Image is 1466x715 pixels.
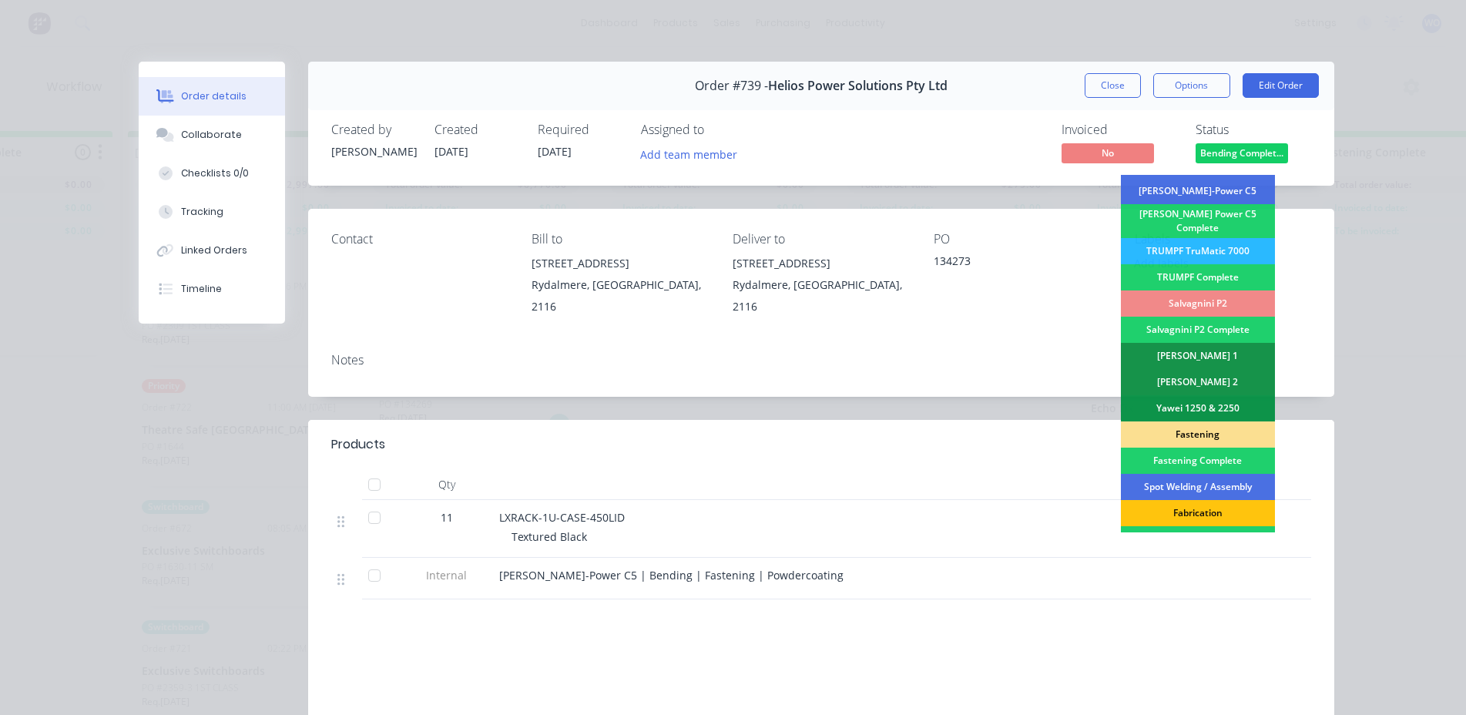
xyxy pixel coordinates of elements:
[1121,238,1275,264] div: TRUMPF TruMatic 7000
[407,567,487,583] span: Internal
[181,282,222,296] div: Timeline
[733,274,909,317] div: Rydalmere, [GEOGRAPHIC_DATA], 2116
[139,231,285,270] button: Linked Orders
[1121,317,1275,343] div: Salvagnini P2 Complete
[733,232,909,247] div: Deliver to
[1121,500,1275,526] div: Fabrication
[733,253,909,317] div: [STREET_ADDRESS]Rydalmere, [GEOGRAPHIC_DATA], 2116
[934,232,1110,247] div: PO
[1153,73,1230,98] button: Options
[434,123,519,137] div: Created
[1121,369,1275,395] div: [PERSON_NAME] 2
[139,270,285,308] button: Timeline
[1062,123,1177,137] div: Invoiced
[1121,178,1275,204] div: [PERSON_NAME]-Power C5
[331,353,1311,368] div: Notes
[1121,474,1275,500] div: Spot Welding / Assembly
[1121,421,1275,448] div: Fastening
[441,509,453,525] span: 11
[1243,73,1319,98] button: Edit Order
[401,469,493,500] div: Qty
[695,79,768,93] span: Order #739 -
[1121,526,1275,552] div: Fabrication Complete
[181,243,247,257] div: Linked Orders
[181,128,242,142] div: Collaborate
[1196,123,1311,137] div: Status
[1085,73,1141,98] button: Close
[532,232,708,247] div: Bill to
[139,116,285,154] button: Collaborate
[139,193,285,231] button: Tracking
[538,144,572,159] span: [DATE]
[512,529,587,544] span: Textured Black
[331,123,416,137] div: Created by
[499,568,844,582] span: [PERSON_NAME]-Power C5 | Bending | Fastening | Powdercoating
[181,89,247,103] div: Order details
[641,143,746,164] button: Add team member
[934,253,1110,274] div: 134273
[532,253,708,274] div: [STREET_ADDRESS]
[1121,395,1275,421] div: Yawei 1250 & 2250
[1196,143,1288,163] span: Bending Complet...
[139,77,285,116] button: Order details
[434,144,468,159] span: [DATE]
[331,435,385,454] div: Products
[1121,343,1275,369] div: [PERSON_NAME] 1
[641,123,795,137] div: Assigned to
[532,253,708,317] div: [STREET_ADDRESS]Rydalmere, [GEOGRAPHIC_DATA], 2116
[499,510,625,525] span: LXRACK-1U-CASE-450LID
[733,253,909,274] div: [STREET_ADDRESS]
[768,79,948,93] span: Helios Power Solutions Pty Ltd
[1121,290,1275,317] div: Salvagnini P2
[532,274,708,317] div: Rydalmere, [GEOGRAPHIC_DATA], 2116
[331,232,508,247] div: Contact
[1121,204,1275,238] div: [PERSON_NAME] Power C5 Complete
[1062,143,1154,163] span: No
[1196,143,1288,166] button: Bending Complet...
[1121,448,1275,474] div: Fastening Complete
[1121,264,1275,290] div: TRUMPF Complete
[181,166,249,180] div: Checklists 0/0
[632,143,745,164] button: Add team member
[331,143,416,159] div: [PERSON_NAME]
[139,154,285,193] button: Checklists 0/0
[538,123,622,137] div: Required
[181,205,223,219] div: Tracking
